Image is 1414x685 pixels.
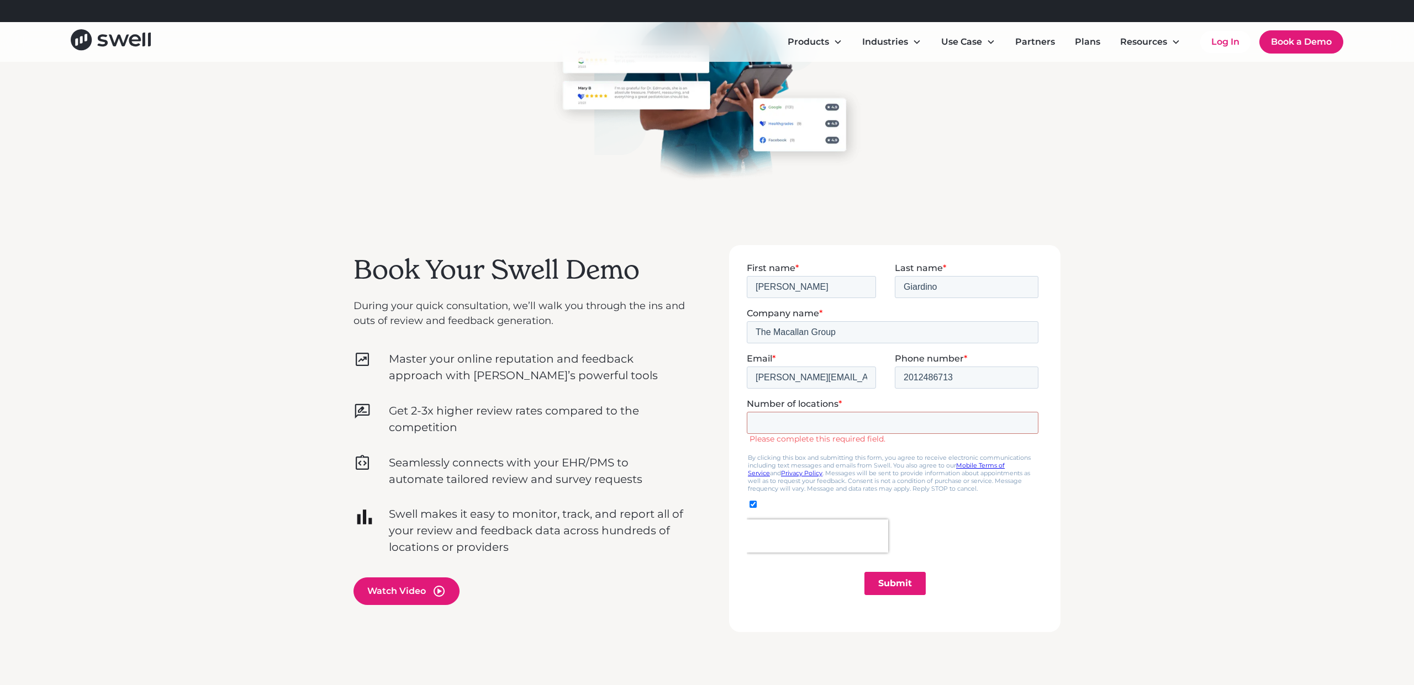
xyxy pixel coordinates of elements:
div: Industries [862,35,908,49]
iframe: Form 0 [747,263,1043,614]
p: Master your online reputation and feedback approach with [PERSON_NAME]’s powerful tools [389,351,685,384]
p: During your quick consultation, we’ll walk you through the ins and outs of review and feedback ge... [353,299,685,328]
p: Seamlessly connects with your EHR/PMS to automate tailored review and survey requests [389,454,685,487]
a: open lightbox [353,577,685,605]
a: home [71,29,151,54]
a: Log In [1200,31,1251,53]
div: Resources [1120,35,1167,49]
p: Swell makes it easy to monitor, track, and report all of your review and feedback data across hun... [389,506,685,555]
a: Plans [1066,31,1109,53]
div: Resources [1111,31,1189,53]
div: Use Case [941,35,982,49]
div: Products [779,31,851,53]
div: Use Case [932,31,1004,53]
a: Book a Demo [1259,30,1343,54]
p: Get 2-3x higher review rates compared to the competition [389,402,685,436]
div: Products [788,35,829,49]
div: Watch Video [367,585,426,598]
h2: Book Your Swell Demo [353,254,685,286]
a: Partners [1006,31,1064,53]
div: Industries [853,31,930,53]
